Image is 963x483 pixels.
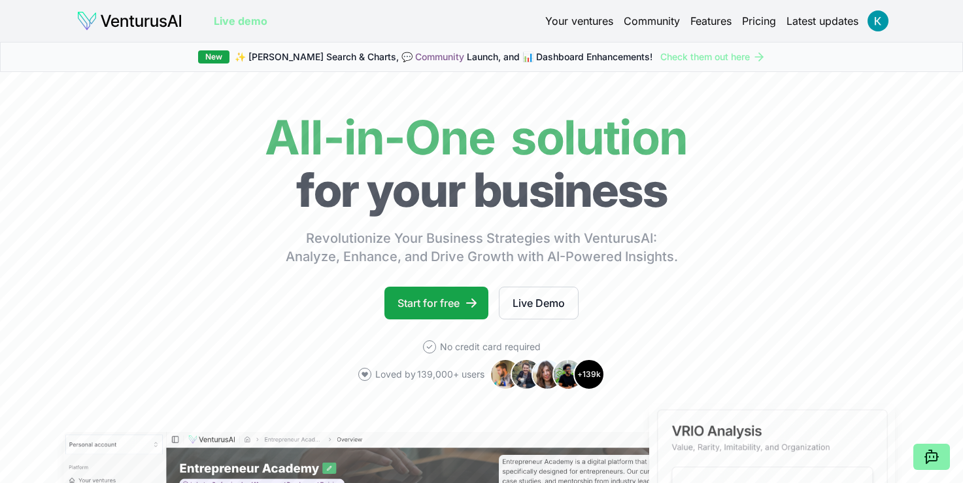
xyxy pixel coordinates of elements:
a: Latest updates [786,13,858,29]
a: Live demo [214,13,267,29]
div: New [198,50,229,63]
img: Avatar 3 [532,359,563,390]
a: Live Demo [499,287,579,319]
a: Community [415,51,464,62]
a: Start for free [384,287,488,319]
img: Avatar 4 [552,359,584,390]
span: ✨ [PERSON_NAME] Search & Charts, 💬 Launch, and 📊 Dashboard Enhancements! [235,50,652,63]
img: Avatar 2 [511,359,542,390]
a: Features [690,13,732,29]
img: Avatar 1 [490,359,521,390]
img: ACg8ocIgw-J2sUNnyTRRMZbMvsT8Ap3bfbsx-MxnAQuCx15T4S-XzQ=s96-c [868,10,888,31]
img: logo [76,10,182,31]
a: Community [624,13,680,29]
a: Pricing [742,13,776,29]
a: Check them out here [660,50,766,63]
a: Your ventures [545,13,613,29]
